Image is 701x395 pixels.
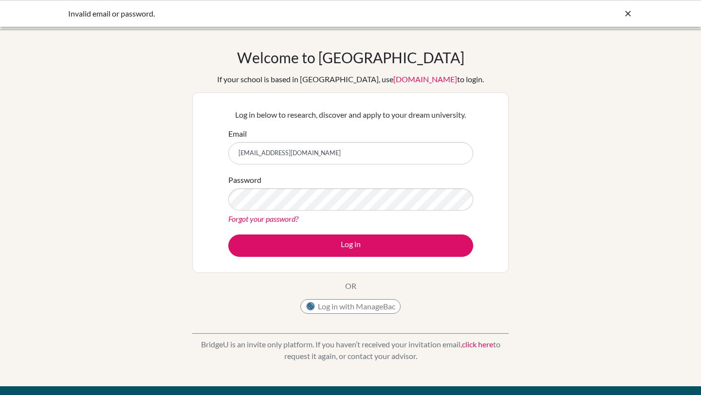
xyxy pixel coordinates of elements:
a: [DOMAIN_NAME] [393,74,457,84]
label: Password [228,174,261,186]
h1: Welcome to [GEOGRAPHIC_DATA] [237,49,464,66]
button: Log in [228,234,473,257]
a: click here [462,340,493,349]
p: OR [345,280,356,292]
button: Log in with ManageBac [300,299,401,314]
a: Forgot your password? [228,214,298,223]
p: BridgeU is an invite only platform. If you haven’t received your invitation email, to request it ... [192,339,509,362]
p: Log in below to research, discover and apply to your dream university. [228,109,473,121]
div: If your school is based in [GEOGRAPHIC_DATA], use to login. [217,73,484,85]
div: Invalid email or password. [68,8,487,19]
label: Email [228,128,247,140]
